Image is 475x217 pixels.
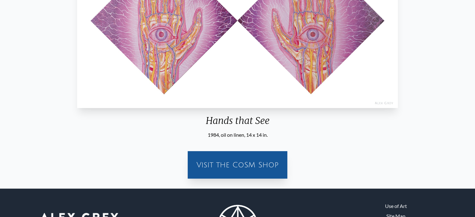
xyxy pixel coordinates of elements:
[385,202,407,210] a: Use of Art
[191,155,284,175] a: Visit the CoSM Shop
[75,115,401,131] div: Hands that See
[75,131,401,139] div: 1984, oil on linen, 14 x 14 in.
